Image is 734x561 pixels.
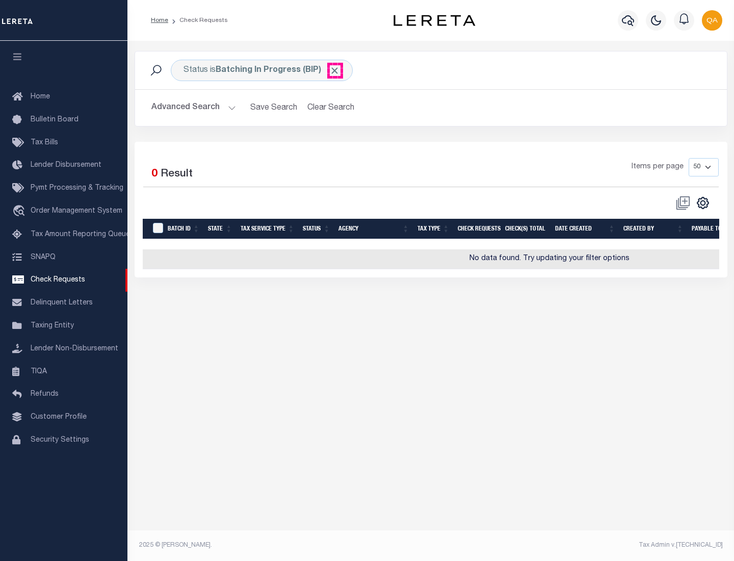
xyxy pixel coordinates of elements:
[702,10,722,31] img: svg+xml;base64,PHN2ZyB4bWxucz0iaHR0cDovL3d3dy53My5vcmcvMjAwMC9zdmciIHBvaW50ZXItZXZlbnRzPSJub25lIi...
[619,219,688,240] th: Created By: activate to sort column ascending
[204,219,237,240] th: State: activate to sort column ascending
[171,60,353,81] div: Status is
[237,219,299,240] th: Tax Service Type: activate to sort column ascending
[31,231,130,238] span: Tax Amount Reporting Queue
[168,16,228,25] li: Check Requests
[632,162,684,173] span: Items per page
[31,437,89,444] span: Security Settings
[244,98,303,118] button: Save Search
[454,219,501,240] th: Check Requests
[31,345,118,352] span: Lender Non-Disbursement
[151,169,158,180] span: 0
[31,208,122,215] span: Order Management System
[31,162,101,169] span: Lender Disbursement
[31,299,93,307] span: Delinquent Letters
[31,93,50,100] span: Home
[501,219,551,240] th: Check(s) Total
[551,219,619,240] th: Date Created: activate to sort column ascending
[329,65,340,76] span: Click to Remove
[31,253,56,261] span: SNAPQ
[216,66,340,74] b: Batching In Progress (BIP)
[31,185,123,192] span: Pymt Processing & Tracking
[394,15,475,26] img: logo-dark.svg
[151,17,168,23] a: Home
[12,205,29,218] i: travel_explore
[164,219,204,240] th: Batch Id: activate to sort column ascending
[299,219,334,240] th: Status: activate to sort column ascending
[31,116,78,123] span: Bulletin Board
[31,276,85,284] span: Check Requests
[132,541,431,550] div: 2025 © [PERSON_NAME].
[31,139,58,146] span: Tax Bills
[413,219,454,240] th: Tax Type: activate to sort column ascending
[438,541,723,550] div: Tax Admin v.[TECHNICAL_ID]
[31,391,59,398] span: Refunds
[31,322,74,329] span: Taxing Entity
[334,219,413,240] th: Agency: activate to sort column ascending
[303,98,359,118] button: Clear Search
[161,166,193,183] label: Result
[151,98,236,118] button: Advanced Search
[31,368,47,375] span: TIQA
[31,414,87,421] span: Customer Profile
